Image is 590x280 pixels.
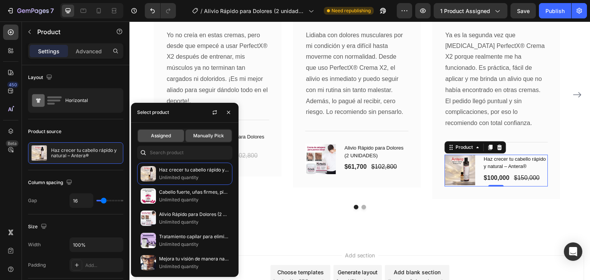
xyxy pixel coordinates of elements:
[331,7,371,14] span: Need republishing
[212,230,249,238] span: Add section
[159,218,229,226] p: Unlimited quantity
[434,3,507,18] button: 1 product assigned
[159,211,229,218] p: Alivio Rápido para Dolores (2 UNIDADES)
[207,256,248,263] span: from URL or image
[129,21,590,280] iframe: Design area
[208,247,249,255] div: Generate layout
[159,233,229,240] p: Tratamiento capilar para eliminar el Frizz
[28,241,41,248] div: Width
[384,151,411,162] div: $150,000
[148,247,194,255] div: Choose templates
[214,140,238,151] div: $61,700
[442,67,454,79] button: Carousel Next Arrow
[145,3,176,18] div: Undo/Redo
[232,183,237,188] button: Dot
[545,7,565,15] div: Publish
[224,183,229,188] button: Dot
[7,82,18,88] div: 450
[141,166,156,181] img: collections
[510,3,536,18] button: Save
[137,109,169,116] div: Select product
[31,145,47,161] img: product feature img
[564,242,582,261] div: Open Intercom Messenger
[28,128,61,135] div: Product source
[264,247,311,255] div: Add blank section
[354,133,419,150] h1: Haz crecer tu cabello rápido y natural – Antera®
[159,166,229,174] p: Haz crecer tu cabello rápido y natural – Antera®
[204,7,305,15] span: Alivio Rápido para Dolores (2 unidades)
[159,240,229,248] p: Unlimited quantity
[28,178,74,188] div: Column spacing
[440,7,490,15] span: 1 product assigned
[214,122,279,138] h1: Alivio Rápido para Dolores (2 UNIDADES)
[159,263,229,270] p: Unlimited quantity
[28,197,37,204] div: Gap
[70,194,93,208] input: Auto
[85,262,121,269] div: Add...
[38,47,60,55] p: Settings
[241,140,268,151] div: $102,800
[316,8,418,107] p: Ya es la segunda vez que [MEDICAL_DATA] PerfectX® Crema X2 porque realmente me ha funcionado. Es ...
[539,3,571,18] button: Publish
[325,122,345,129] div: Product
[141,233,156,248] img: collections
[144,256,197,263] span: inspired by CRO experts
[517,8,530,14] span: Save
[6,140,18,147] div: Beta
[141,211,156,226] img: collections
[76,47,102,55] p: Advanced
[28,222,48,232] div: Size
[65,92,112,109] div: Horizontal
[141,255,156,270] img: collections
[50,6,54,15] p: 7
[28,262,46,268] div: Padding
[141,188,156,204] img: collections
[137,146,232,160] input: Search in Settings & Advanced
[159,196,229,204] p: Unlimited quantity
[37,27,103,36] p: Product
[70,238,123,252] input: Auto
[159,255,229,263] p: Mejora tu visión de manera natural (180 Capsulas)
[159,188,229,196] p: Cabello fuerte, uñas firmes, piel sana - Gomitas de Colágeno + [MEDICAL_DATA]
[3,3,57,18] button: 7
[51,148,120,158] p: Haz crecer tu cabello rápido y natural – Antera®
[193,132,224,139] span: Manually Pick
[159,174,229,181] p: Unlimited quantity
[201,7,202,15] span: /
[28,72,54,83] div: Layout
[259,256,316,263] span: then drag & drop elements
[151,132,171,139] span: Assigned
[354,151,381,162] div: $100,000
